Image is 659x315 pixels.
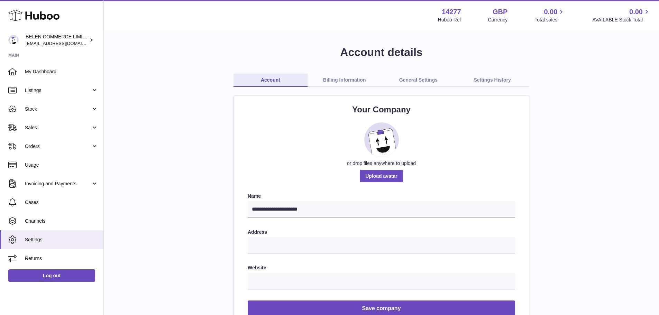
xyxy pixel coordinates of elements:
span: Orders [25,143,91,150]
div: BELEN COMMERCE LIMITED [26,34,88,47]
span: Sales [25,124,91,131]
a: 0.00 AVAILABLE Stock Total [592,7,651,23]
label: Name [248,193,515,200]
h2: Your Company [248,104,515,115]
span: Total sales [534,17,565,23]
span: Invoicing and Payments [25,180,91,187]
span: Stock [25,106,91,112]
span: 0.00 [629,7,643,17]
div: Currency [488,17,508,23]
span: Usage [25,162,98,168]
span: My Dashboard [25,68,98,75]
span: Cases [25,199,98,206]
span: 0.00 [544,7,558,17]
a: Log out [8,269,95,282]
label: Address [248,229,515,235]
span: Channels [25,218,98,224]
a: Billing Information [308,74,382,87]
span: [EMAIL_ADDRESS][DOMAIN_NAME] [26,40,102,46]
span: AVAILABLE Stock Total [592,17,651,23]
span: Listings [25,87,91,94]
a: Account [234,74,308,87]
a: 0.00 Total sales [534,7,565,23]
span: Returns [25,255,98,262]
a: General Settings [382,74,456,87]
strong: 14277 [442,7,461,17]
div: or drop files anywhere to upload [248,160,515,167]
label: Website [248,265,515,271]
div: Huboo Ref [438,17,461,23]
img: internalAdmin-14277@internal.huboo.com [8,35,19,45]
a: Settings History [455,74,529,87]
img: placeholder_image.svg [364,122,399,157]
strong: GBP [493,7,507,17]
span: Settings [25,237,98,243]
h1: Account details [115,45,648,60]
span: Upload avatar [360,170,403,182]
